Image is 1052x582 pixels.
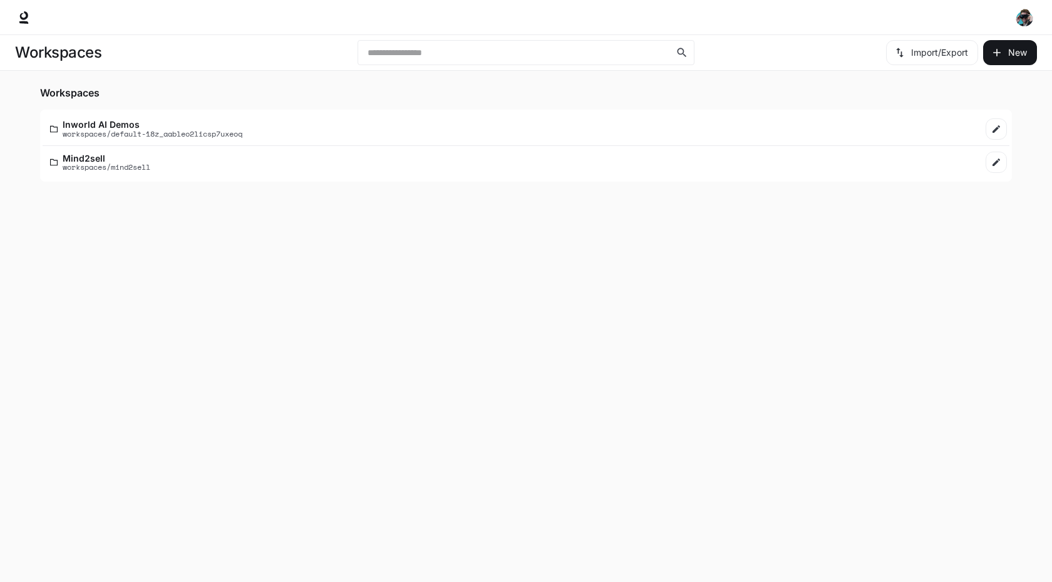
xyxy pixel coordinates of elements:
[63,153,150,163] p: Mind2sell
[986,152,1007,173] a: Edit workspace
[63,120,242,129] p: Inworld AI Demos
[983,40,1037,65] button: Create workspace
[45,148,983,177] a: Mind2sellworkspaces/mind2sell
[63,163,150,171] p: workspaces/mind2sell
[40,86,1012,100] h5: Workspaces
[45,115,983,143] a: Inworld AI Demosworkspaces/default-18z_aableo2licsp7uxeoq
[886,40,978,65] button: Import/Export
[1016,9,1033,26] img: User avatar
[986,118,1007,140] a: Edit workspace
[63,130,242,138] p: workspaces/default-18z_aableo2licsp7uxeoq
[15,40,101,65] h1: Workspaces
[1012,5,1037,30] button: User avatar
